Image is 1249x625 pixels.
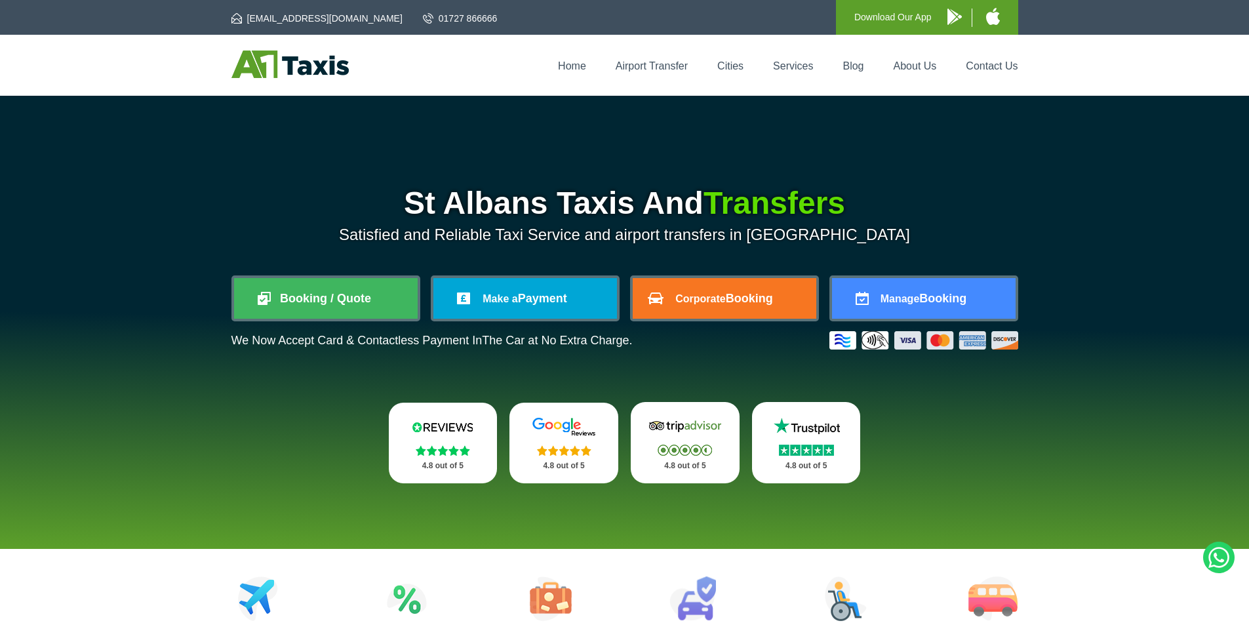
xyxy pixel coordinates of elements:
[238,576,278,621] img: Airport Transfers
[483,293,517,304] span: Make a
[530,576,572,621] img: Tours
[779,445,834,456] img: Stars
[231,226,1018,244] p: Satisfied and Reliable Taxi Service and airport transfers in [GEOGRAPHIC_DATA]
[881,293,920,304] span: Manage
[416,445,470,456] img: Stars
[558,60,586,71] a: Home
[986,8,1000,25] img: A1 Taxis iPhone App
[829,331,1018,350] img: Credit And Debit Cards
[616,60,688,71] a: Airport Transfer
[231,334,633,348] p: We Now Accept Card & Contactless Payment In
[894,60,937,71] a: About Us
[403,417,482,437] img: Reviews.io
[423,12,498,25] a: 01727 866666
[525,417,603,437] img: Google
[231,12,403,25] a: [EMAIL_ADDRESS][DOMAIN_NAME]
[482,334,632,347] span: The Car at No Extra Charge.
[675,293,725,304] span: Corporate
[234,278,418,319] a: Booking / Quote
[669,576,716,621] img: Car Rental
[767,416,846,436] img: Trustpilot
[843,60,863,71] a: Blog
[968,576,1018,621] img: Minibus
[524,458,604,474] p: 4.8 out of 5
[631,402,740,483] a: Tripadvisor Stars 4.8 out of 5
[403,458,483,474] p: 4.8 out of 5
[231,50,349,78] img: A1 Taxis St Albans LTD
[387,576,427,621] img: Attractions
[231,188,1018,219] h1: St Albans Taxis And
[832,278,1016,319] a: ManageBooking
[509,403,618,483] a: Google Stars 4.8 out of 5
[717,60,743,71] a: Cities
[704,186,845,220] span: Transfers
[646,416,724,436] img: Tripadvisor
[752,402,861,483] a: Trustpilot Stars 4.8 out of 5
[766,458,846,474] p: 4.8 out of 5
[966,60,1018,71] a: Contact Us
[645,458,725,474] p: 4.8 out of 5
[433,278,617,319] a: Make aPayment
[389,403,498,483] a: Reviews.io Stars 4.8 out of 5
[633,278,816,319] a: CorporateBooking
[947,9,962,25] img: A1 Taxis Android App
[854,9,932,26] p: Download Our App
[773,60,813,71] a: Services
[825,576,867,621] img: Wheelchair
[658,445,712,456] img: Stars
[537,445,591,456] img: Stars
